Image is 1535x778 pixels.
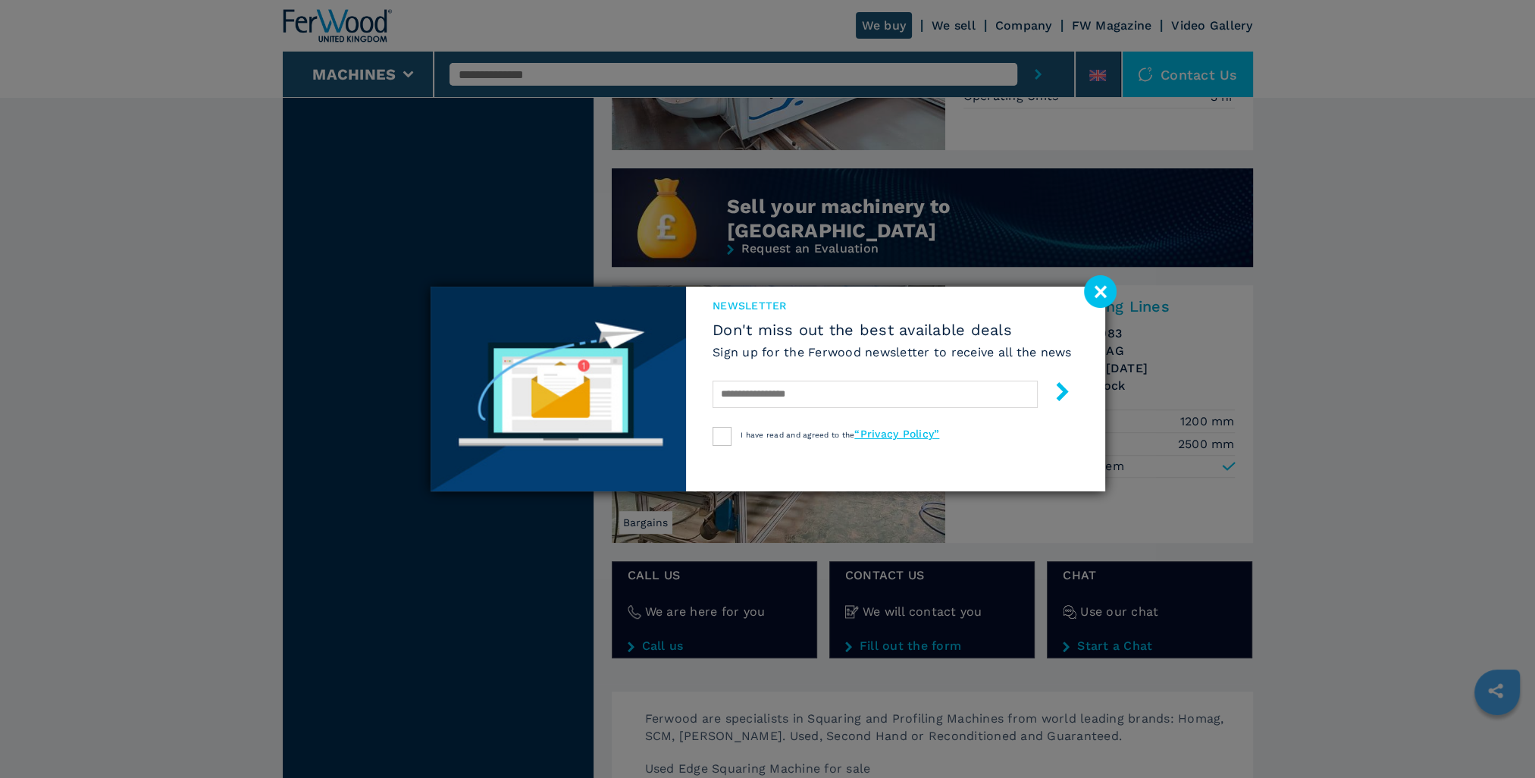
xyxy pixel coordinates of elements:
h6: Sign up for the Ferwood newsletter to receive all the news [713,344,1072,361]
span: newsletter [713,298,1072,313]
span: Don't miss out the best available deals [713,321,1072,339]
span: I have read and agreed to the [741,431,939,439]
button: submit-button [1038,376,1072,412]
img: Newsletter image [431,287,687,491]
a: “Privacy Policy” [854,428,939,440]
